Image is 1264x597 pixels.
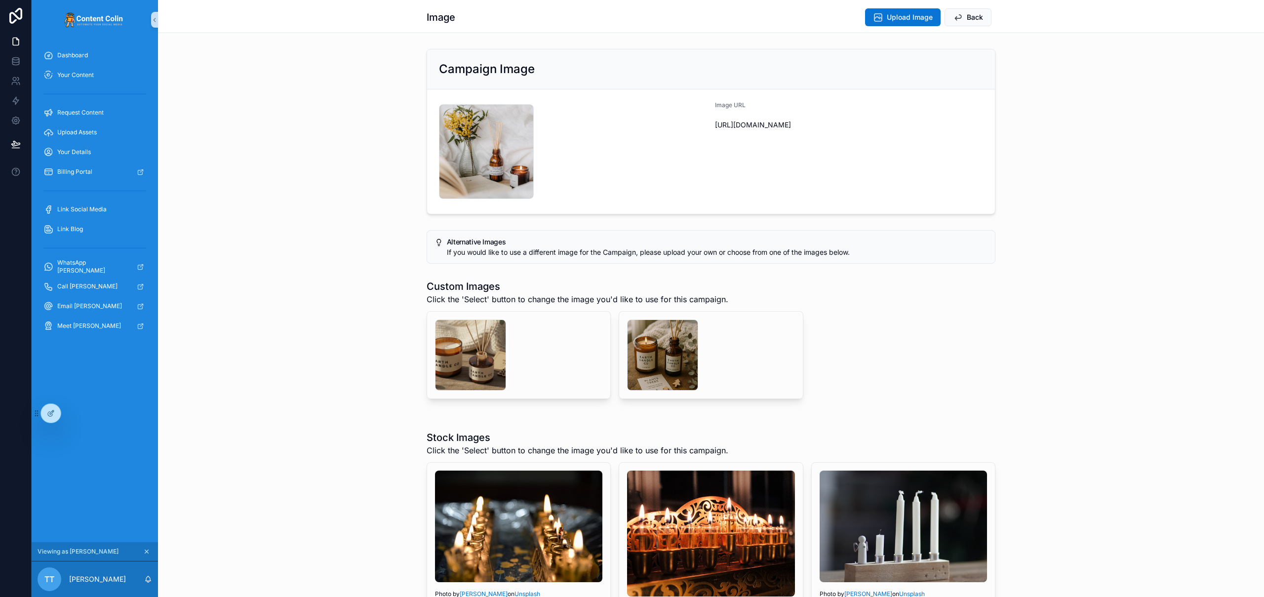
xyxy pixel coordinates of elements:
span: Click the 'Select' button to change the image you'd like to use for this campaign. [427,444,728,456]
span: Meet [PERSON_NAME] [57,322,121,330]
span: Dashboard [57,51,88,59]
span: Your Content [57,71,94,79]
a: Dashboard [38,46,152,64]
a: Email [PERSON_NAME] [38,297,152,315]
h5: Alternative Images [447,239,987,245]
img: photo-1636504676223-402a9828c4d2 [435,471,602,582]
span: Billing Portal [57,168,92,176]
div: If you would like to use a different image for the Campaign, please upload your own or choose fro... [447,247,987,257]
span: If you would like to use a different image for the Campaign, please upload your own or choose fro... [447,248,850,256]
a: Link Social Media [38,200,152,218]
span: Email [PERSON_NAME] [57,302,122,310]
span: Image URL [715,101,746,109]
a: Your Details [38,143,152,161]
a: Your Content [38,66,152,84]
img: photo-1701987432961-831aa2aa9b34 [820,471,987,582]
span: TT [44,573,54,585]
span: [URL][DOMAIN_NAME] [715,120,983,130]
h1: Stock Images [427,431,728,444]
a: WhatsApp [PERSON_NAME] [38,258,152,276]
div: scrollable content [32,40,158,348]
a: Billing Portal [38,163,152,181]
h1: Image [427,10,455,24]
h1: Custom Images [427,279,728,293]
a: Request Content [38,104,152,121]
span: Call [PERSON_NAME] [57,282,118,290]
span: Upload Image [887,12,933,22]
span: Viewing as [PERSON_NAME] [38,548,118,556]
span: Click the 'Select' button to change the image you'd like to use for this campaign. [427,293,728,305]
img: photo-1735867551882-989727196d61 [627,471,794,597]
h2: Campaign Image [439,61,535,77]
span: Link Social Media [57,205,107,213]
a: Meet [PERSON_NAME] [38,317,152,335]
span: Upload Assets [57,128,97,136]
a: Upload Assets [38,123,152,141]
span: WhatsApp [PERSON_NAME] [57,259,129,275]
span: Link Blog [57,225,83,233]
span: Your Details [57,148,91,156]
a: Call [PERSON_NAME] [38,278,152,295]
span: Request Content [57,109,104,117]
p: [PERSON_NAME] [69,574,126,584]
img: App logo [64,12,125,28]
a: Link Blog [38,220,152,238]
span: Back [967,12,983,22]
button: Back [945,8,991,26]
button: Upload Image [865,8,941,26]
